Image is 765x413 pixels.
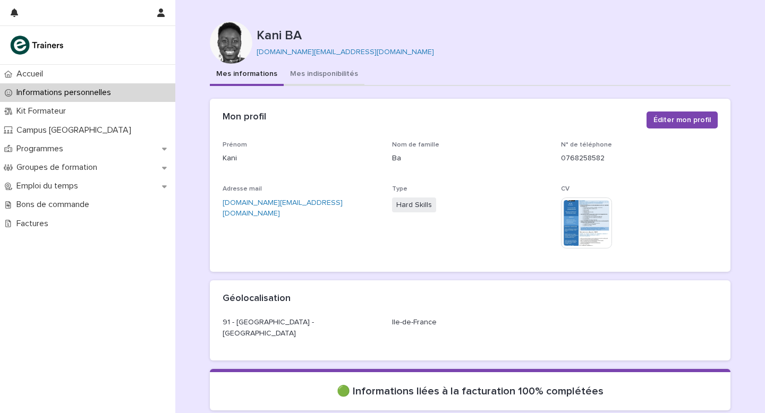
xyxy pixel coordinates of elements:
[223,142,247,148] span: Prénom
[223,317,379,339] p: 91 - [GEOGRAPHIC_DATA] - [GEOGRAPHIC_DATA]
[12,106,74,116] p: Kit Formateur
[223,111,266,123] h2: Mon profil
[223,385,718,398] p: 🟢 Informations liées à la facturation 100% complétées
[647,111,718,128] button: Éditer mon profil
[257,48,434,56] a: [DOMAIN_NAME][EMAIL_ADDRESS][DOMAIN_NAME]
[392,197,436,213] span: Hard Skills
[12,144,72,154] p: Programmes
[392,142,439,148] span: Nom de famille
[8,35,67,56] img: K0CqGN7SDeD6s4JG8KQk
[12,181,87,191] p: Emploi du temps
[653,115,711,125] span: Éditer mon profil
[210,64,284,86] button: Mes informations
[223,199,343,218] a: [DOMAIN_NAME][EMAIL_ADDRESS][DOMAIN_NAME]
[12,69,52,79] p: Accueil
[12,125,140,135] p: Campus [GEOGRAPHIC_DATA]
[284,64,364,86] button: Mes indisponibilités
[561,153,718,164] p: 0768258582
[223,293,291,305] h2: Géolocalisation
[392,317,549,328] p: Ile-de-France
[257,28,726,44] p: Kani BA
[12,88,120,98] p: Informations personnelles
[561,142,612,148] span: N° de téléphone
[12,200,98,210] p: Bons de commande
[12,162,106,173] p: Groupes de formation
[223,153,379,164] p: Kani
[561,186,569,192] span: CV
[392,153,549,164] p: Ba
[12,219,57,229] p: Factures
[392,186,407,192] span: Type
[223,186,262,192] span: Adresse mail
